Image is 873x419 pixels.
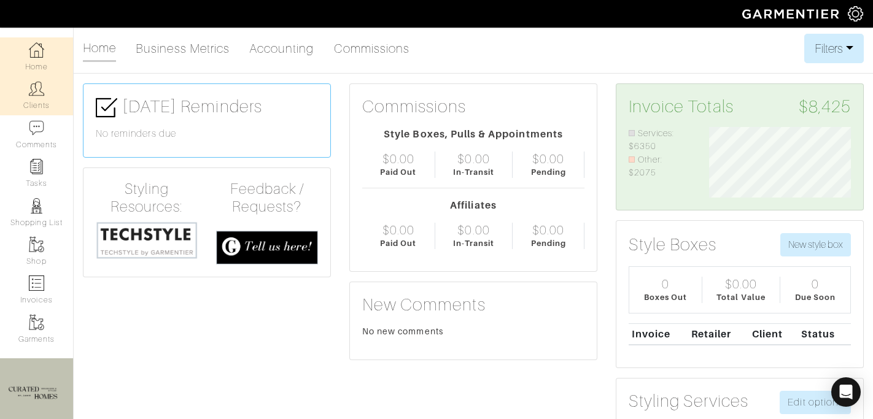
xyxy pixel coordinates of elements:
[362,294,584,315] h3: New Comments
[531,166,566,178] div: Pending
[29,237,44,252] img: garments-icon-b7da505a4dc4fd61783c78ac3ca0ef83fa9d6f193b1c9dc38574b1d14d53ca28.png
[848,6,863,21] img: gear-icon-white-bd11855cb880d31180b6d7d6211b90ccbf57a29d726f0c71d8c61bd08dd39cc2.png
[29,159,44,174] img: reminder-icon-8004d30b9f0a5d33ae49ab947aed9ed385cf756f9e5892f1edd6e32f2345188e.png
[804,34,864,63] button: Filters
[334,36,410,61] a: Commissions
[136,36,230,61] a: Business Metrics
[96,96,318,118] h3: [DATE] Reminders
[216,180,318,216] h4: Feedback / Requests?
[831,377,861,407] div: Open Intercom Messenger
[216,231,318,265] img: feedback_requests-3821251ac2bd56c73c230f3229a5b25d6eb027adea667894f41107c140538ee0.png
[29,42,44,58] img: dashboard-icon-dbcd8f5a0b271acd01030246c82b418ddd0df26cd7fceb0bd07c9910d44c42f6.png
[688,323,750,345] th: Retailer
[362,127,584,142] div: Style Boxes, Pulls & Appointments
[83,36,116,62] a: Home
[453,237,495,249] div: In-Transit
[96,180,198,216] h4: Styling Resources:
[629,323,688,345] th: Invoice
[799,96,851,117] span: $8,425
[795,291,836,303] div: Due Soon
[629,153,691,180] li: Other: $2075
[380,166,416,178] div: Paid Out
[380,237,416,249] div: Paid Out
[96,221,198,260] img: techstyle-93310999766a10050dc78ceb7f971a75838126fd19372ce40ba20cdf6a89b94b.png
[457,152,489,166] div: $0.00
[362,198,584,213] div: Affiliates
[29,315,44,330] img: garments-icon-b7da505a4dc4fd61783c78ac3ca0ef83fa9d6f193b1c9dc38574b1d14d53ca28.png
[716,291,766,303] div: Total Value
[29,275,44,291] img: orders-icon-0abe47150d42831381b5fb84f609e132dff9fe21cb692f30cb5eec754e2cba89.png
[453,166,495,178] div: In-Transit
[629,127,691,153] li: Services: $6350
[532,223,564,237] div: $0.00
[749,323,798,345] th: Client
[382,152,414,166] div: $0.00
[798,323,851,345] th: Status
[29,120,44,136] img: comment-icon-a0a6a9ef722e966f86d9cbdc48e553b5cf19dbc54f86b18d962a5391bc8f6eb6.png
[96,128,318,140] h6: No reminders due
[382,223,414,237] div: $0.00
[629,96,851,117] h3: Invoice Totals
[629,391,748,412] h3: Styling Services
[780,391,851,414] a: Edit options
[29,198,44,213] img: stylists-icon-eb353228a002819b7ec25b43dbf5f0378dd9e0616d9560372ff212230b889e62.png
[532,152,564,166] div: $0.00
[362,96,467,117] h3: Commissions
[644,291,687,303] div: Boxes Out
[457,223,489,237] div: $0.00
[780,233,851,256] button: New style box
[629,234,717,255] h3: Style Boxes
[29,81,44,96] img: clients-icon-6bae9207a08558b7cb47a8932f037763ab4055f8c8b6bfacd5dc20c3e0201464.png
[662,277,669,291] div: 0
[362,325,584,337] div: No new comments
[96,97,117,118] img: check-box-icon-36a4915ff3ba2bd8f6e4f29bc755bb66becd62c870f447fc0dd1365fcfddab58.png
[736,3,848,25] img: garmentier-logo-header-white-b43fb05a5012e4ada735d5af1a66efaba907eab6374d6393d1fbf88cb4ef424d.png
[812,277,819,291] div: 0
[531,237,566,249] div: Pending
[249,36,314,61] a: Accounting
[725,277,757,291] div: $0.00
